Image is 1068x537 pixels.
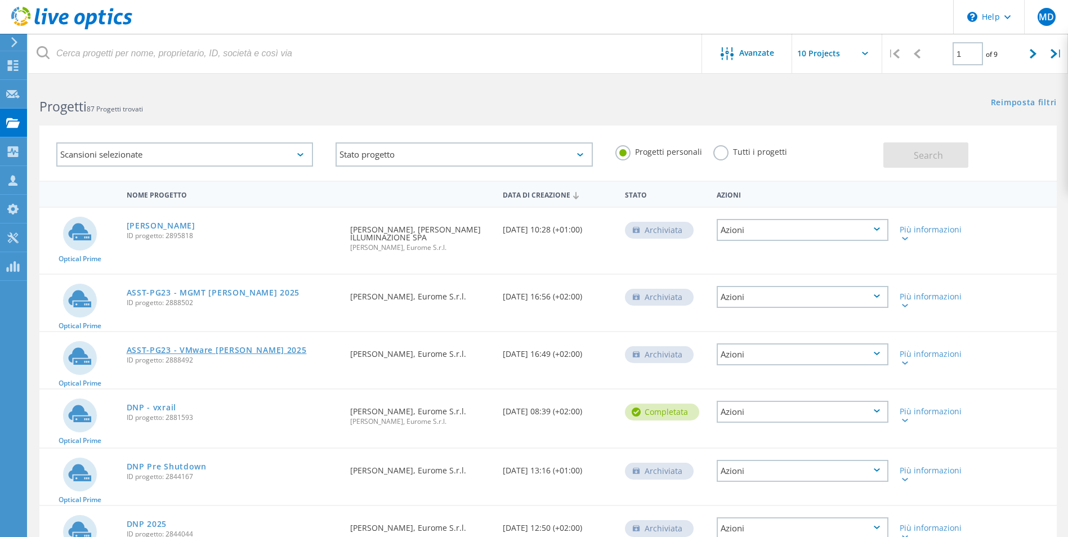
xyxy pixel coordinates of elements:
[711,184,894,204] div: Azioni
[127,232,339,239] span: ID progetto: 2895818
[59,380,101,387] span: Optical Prime
[717,401,888,423] div: Azioni
[625,404,699,420] div: Completata
[914,149,943,162] span: Search
[497,390,619,427] div: [DATE] 08:39 (+02:00)
[59,323,101,329] span: Optical Prime
[991,99,1057,108] a: Reimposta filtri
[497,332,619,369] div: [DATE] 16:49 (+02:00)
[87,104,143,114] span: 87 Progetti trovati
[497,208,619,245] div: [DATE] 10:28 (+01:00)
[28,34,703,73] input: Cerca progetti per nome, proprietario, ID, società e così via
[127,404,176,411] a: DNP - vxrail
[900,408,970,423] div: Più informazioni
[717,219,888,241] div: Azioni
[739,49,774,57] span: Avanzate
[56,142,313,167] div: Scansioni selezionate
[967,12,977,22] svg: \n
[615,145,702,156] label: Progetti personali
[127,473,339,480] span: ID progetto: 2844167
[900,226,970,241] div: Più informazioni
[345,449,497,486] div: [PERSON_NAME], Eurome S.r.l.
[345,332,497,369] div: [PERSON_NAME], Eurome S.r.l.
[59,496,101,503] span: Optical Prime
[619,184,711,204] div: Stato
[345,275,497,312] div: [PERSON_NAME], Eurome S.r.l.
[900,350,970,366] div: Più informazioni
[127,289,300,297] a: ASST-PG23 - MGMT [PERSON_NAME] 2025
[882,34,905,74] div: |
[713,145,787,156] label: Tutti i progetti
[127,463,207,471] a: DNP Pre Shutdown
[717,460,888,482] div: Azioni
[350,244,491,251] span: [PERSON_NAME], Eurome S.r.l.
[127,222,195,230] a: [PERSON_NAME]
[59,256,101,262] span: Optical Prime
[497,184,619,205] div: Data di creazione
[625,520,694,537] div: Archiviata
[717,343,888,365] div: Azioni
[345,208,497,262] div: [PERSON_NAME], [PERSON_NAME] ILLUMINAZIONE SPA
[497,449,619,486] div: [DATE] 13:16 (+01:00)
[625,289,694,306] div: Archiviata
[127,346,307,354] a: ASST-PG23 - VMware [PERSON_NAME] 2025
[121,184,345,204] div: Nome progetto
[625,346,694,363] div: Archiviata
[127,357,339,364] span: ID progetto: 2888492
[883,142,968,168] button: Search
[39,97,87,115] b: Progetti
[900,467,970,482] div: Più informazioni
[345,390,497,436] div: [PERSON_NAME], Eurome S.r.l.
[625,222,694,239] div: Archiviata
[1039,12,1054,21] span: MD
[11,24,132,32] a: Live Optics Dashboard
[717,286,888,308] div: Azioni
[497,275,619,312] div: [DATE] 16:56 (+02:00)
[127,414,339,421] span: ID progetto: 2881593
[1045,34,1068,74] div: |
[127,299,339,306] span: ID progetto: 2888502
[59,437,101,444] span: Optical Prime
[625,463,694,480] div: Archiviata
[986,50,998,59] span: of 9
[350,418,491,425] span: [PERSON_NAME], Eurome S.r.l.
[336,142,592,167] div: Stato progetto
[900,293,970,308] div: Più informazioni
[127,520,167,528] a: DNP 2025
